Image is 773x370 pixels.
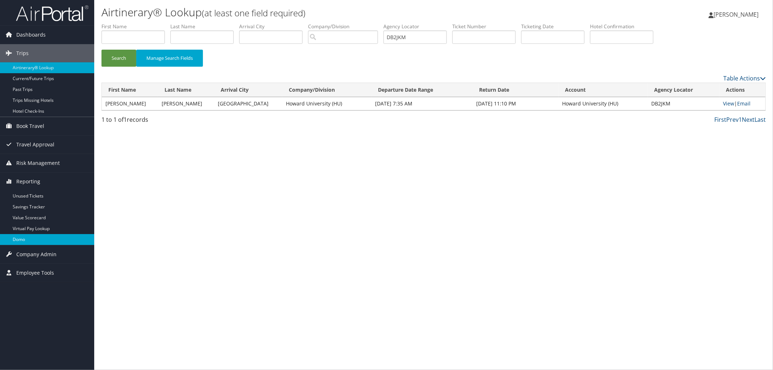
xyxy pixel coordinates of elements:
th: Last Name: activate to sort column ascending [158,83,214,97]
a: Last [755,116,766,124]
span: [PERSON_NAME] [714,11,759,18]
a: Table Actions [723,74,766,82]
label: Arrival City [239,23,308,30]
small: (at least one field required) [202,7,306,19]
td: [DATE] 11:10 PM [473,97,558,110]
a: [PERSON_NAME] [708,4,766,25]
a: First [714,116,726,124]
span: Company Admin [16,245,57,263]
th: Company/Division [282,83,372,97]
label: Last Name [170,23,239,30]
a: Email [737,100,751,107]
td: Howard University (HU) [558,97,648,110]
label: First Name [101,23,170,30]
button: Search [101,50,136,67]
span: Employee Tools [16,264,54,282]
label: Hotel Confirmation [590,23,659,30]
td: [PERSON_NAME] [158,97,214,110]
td: DB2JKM [648,97,719,110]
td: Howard University (HU) [282,97,372,110]
a: View [723,100,734,107]
span: Risk Management [16,154,60,172]
td: | [719,97,765,110]
a: Next [742,116,755,124]
span: Reporting [16,172,40,191]
span: Travel Approval [16,136,54,154]
div: 1 to 1 of records [101,115,259,128]
th: Departure Date Range: activate to sort column ascending [372,83,473,97]
a: 1 [739,116,742,124]
th: Account: activate to sort column ascending [558,83,648,97]
td: [PERSON_NAME] [102,97,158,110]
label: Agency Locator [383,23,452,30]
th: Agency Locator: activate to sort column ascending [648,83,719,97]
button: Manage Search Fields [136,50,203,67]
a: Prev [726,116,739,124]
span: Trips [16,44,29,62]
span: Book Travel [16,117,44,135]
img: airportal-logo.png [16,5,88,22]
th: Arrival City: activate to sort column ascending [214,83,282,97]
th: Actions [719,83,765,97]
label: Ticket Number [452,23,521,30]
td: [GEOGRAPHIC_DATA] [214,97,282,110]
th: First Name: activate to sort column ascending [102,83,158,97]
th: Return Date: activate to sort column ascending [473,83,558,97]
td: [DATE] 7:35 AM [372,97,473,110]
label: Company/Division [308,23,383,30]
h1: Airtinerary® Lookup [101,5,544,20]
label: Ticketing Date [521,23,590,30]
span: Dashboards [16,26,46,44]
span: 1 [124,116,127,124]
